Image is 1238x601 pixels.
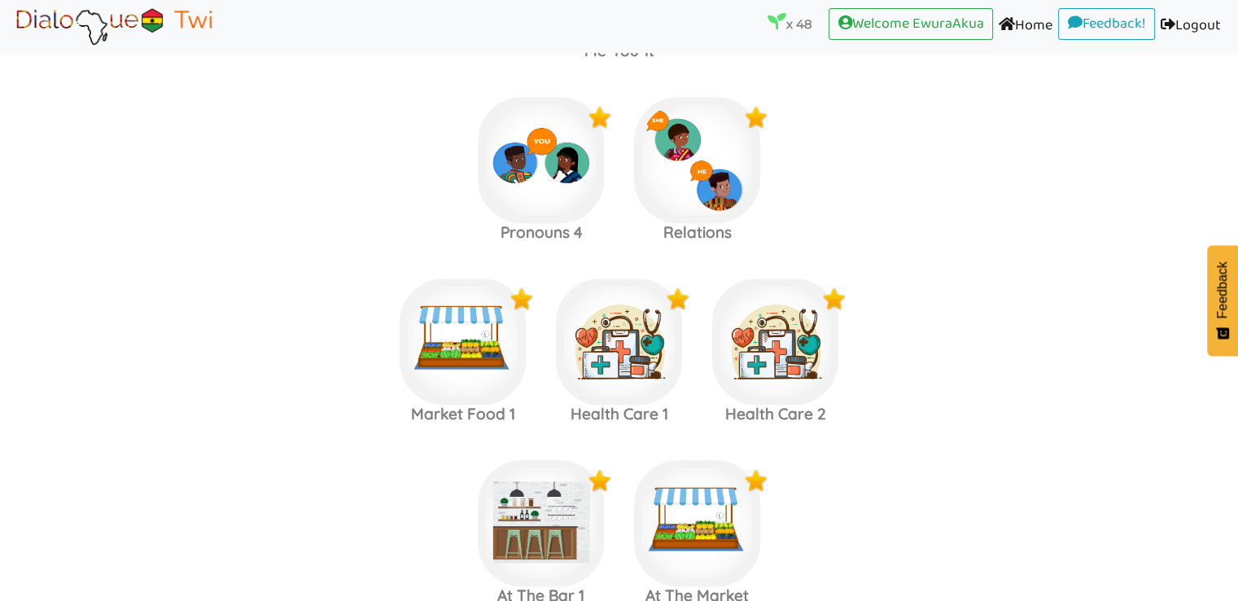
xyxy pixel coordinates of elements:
img: Brand [11,6,217,46]
p: x 48 [768,12,812,35]
a: Welcome EwuraAkua [829,8,993,41]
h3: Me-You-It [541,42,698,60]
img: market.b6812ae9.png [400,279,526,405]
img: x9Y5jP2O4Z5kwAAAABJRU5ErkJggg== [744,468,768,493]
a: Home [993,8,1058,45]
img: medicine_welcome1.e7948a09.png [556,279,682,405]
img: medicine_welcome1.e7948a09.png [712,279,838,405]
img: x9Y5jP2O4Z5kwAAAABJRU5ErkJggg== [666,287,690,311]
img: market.b6812ae9.png [634,460,760,586]
h3: Health Care 2 [698,405,854,423]
span: Feedback [1215,261,1230,318]
img: x9Y5jP2O4Z5kwAAAABJRU5ErkJggg== [510,287,534,311]
h3: Health Care 1 [541,405,698,423]
img: x9Y5jP2O4Z5kwAAAABJRU5ErkJggg== [588,105,612,129]
h3: Relations [619,223,776,242]
h3: Market Food 1 [385,405,541,423]
img: x9Y5jP2O4Z5kwAAAABJRU5ErkJggg== [588,468,612,493]
a: Logout [1155,8,1227,45]
img: bar.cddeaddc.png [478,460,604,586]
a: Feedback! [1058,8,1155,41]
img: he-she-subject.d9339a22.png [634,97,760,223]
button: Feedback - Show survey [1207,245,1238,356]
img: x9Y5jP2O4Z5kwAAAABJRU5ErkJggg== [744,105,768,129]
img: you-subject.21c88573.png [478,97,604,223]
img: x9Y5jP2O4Z5kwAAAABJRU5ErkJggg== [822,287,846,311]
h3: Pronouns 4 [463,223,619,242]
